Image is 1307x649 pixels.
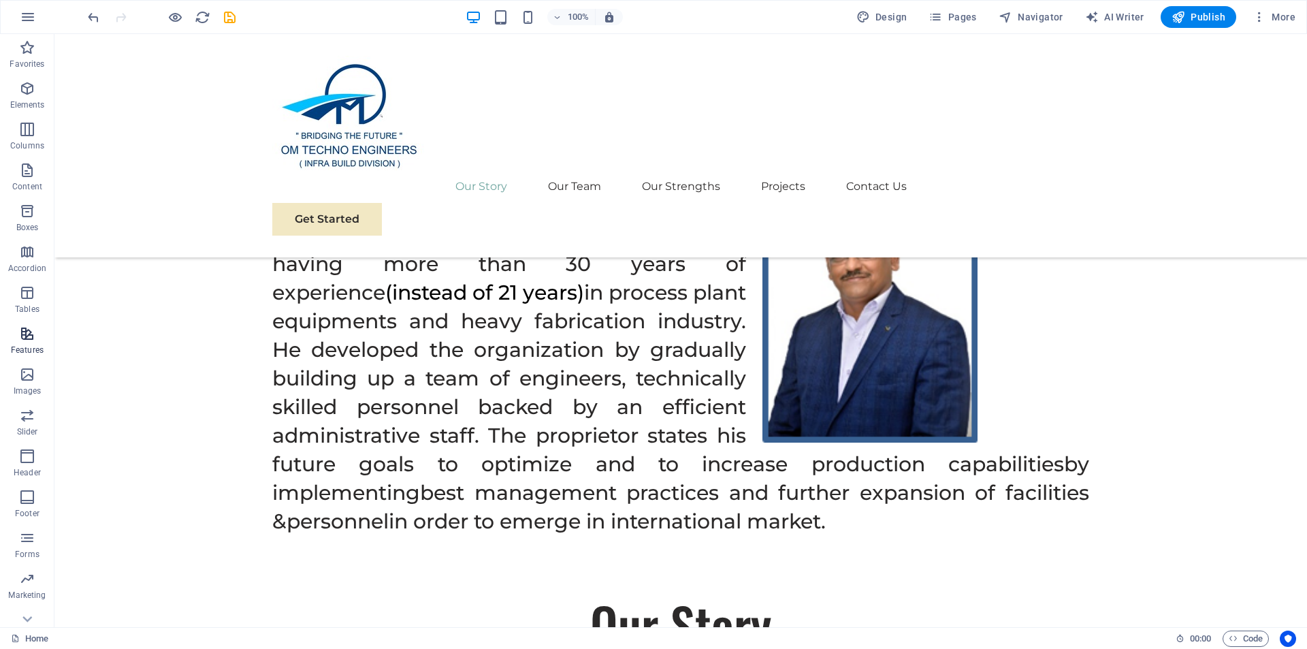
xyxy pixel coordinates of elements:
[14,385,42,396] p: Images
[221,9,238,25] button: save
[1223,631,1269,647] button: Code
[16,222,39,233] p: Boxes
[8,590,46,601] p: Marketing
[85,9,101,25] button: undo
[1161,6,1236,28] button: Publish
[1080,6,1150,28] button: AI Writer
[1247,6,1301,28] button: More
[86,10,101,25] i: Undo: Change Button design (Ctrl+Z)
[10,140,44,151] p: Columns
[851,6,913,28] button: Design
[856,10,907,24] span: Design
[568,9,590,25] h6: 100%
[929,10,976,24] span: Pages
[603,11,615,23] i: On resize automatically adjust zoom level to fit chosen device.
[14,467,41,478] p: Header
[10,59,44,69] p: Favorites
[10,99,45,110] p: Elements
[1229,631,1263,647] span: Code
[1280,631,1296,647] button: Usercentrics
[194,9,210,25] button: reload
[11,345,44,355] p: Features
[1190,631,1211,647] span: 00 00
[11,631,48,647] a: Click to cancel selection. Double-click to open Pages
[15,549,39,560] p: Forms
[1253,10,1295,24] span: More
[999,10,1063,24] span: Navigator
[1199,633,1201,644] span: :
[15,508,39,519] p: Footer
[1176,631,1212,647] h6: Session time
[17,426,38,437] p: Slider
[923,6,982,28] button: Pages
[8,263,46,274] p: Accordion
[547,9,596,25] button: 100%
[1172,10,1225,24] span: Publish
[1085,10,1144,24] span: AI Writer
[12,181,42,192] p: Content
[993,6,1069,28] button: Navigator
[15,304,39,315] p: Tables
